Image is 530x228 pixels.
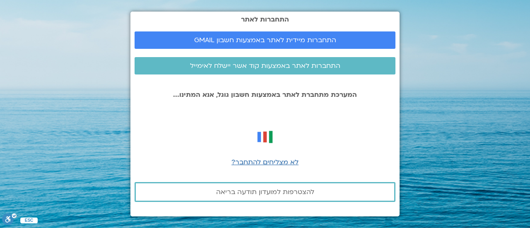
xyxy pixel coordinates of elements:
a: להצטרפות למועדון תודעה בריאה [135,182,395,202]
h2: התחברות לאתר [135,16,395,23]
span: להצטרפות למועדון תודעה בריאה [216,188,314,196]
span: התחברות לאתר באמצעות קוד אשר יישלח לאימייל [190,62,340,70]
a: התחברות לאתר באמצעות קוד אשר יישלח לאימייל [135,57,395,74]
a: התחברות מיידית לאתר באמצעות חשבון GMAIL [135,31,395,49]
a: לא מצליחים להתחבר? [231,158,299,167]
p: המערכת מתחברת לאתר באמצעות חשבון גוגל, אנא המתינו... [135,91,395,98]
span: התחברות מיידית לאתר באמצעות חשבון GMAIL [194,36,336,44]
